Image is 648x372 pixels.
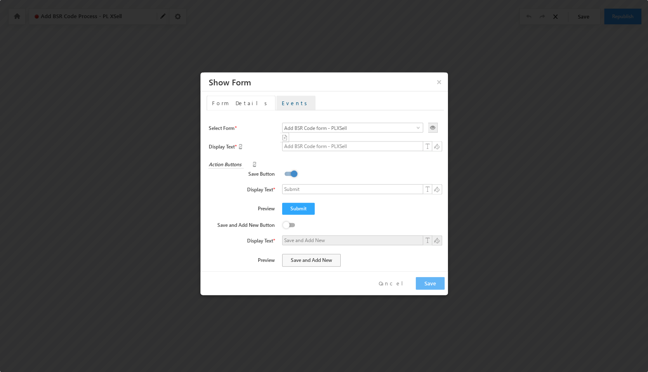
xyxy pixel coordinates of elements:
[423,185,432,194] img: Font Color
[209,75,446,89] h3: Show Form
[432,235,442,246] img: Background Color
[282,203,315,215] span: Submit
[282,184,423,194] input: Save
[208,184,282,196] div: Display Text
[372,278,416,290] button: Cancel
[207,96,276,111] a: Form Details
[423,142,432,151] img: Font Color
[276,96,316,111] a: Events
[208,219,282,231] div: Save and Add New Button
[208,141,282,153] div: Display Text
[433,75,446,89] button: ×
[432,141,442,152] img: Background Color
[208,168,282,180] div: Save Button
[432,184,442,195] img: Background Color
[412,124,422,132] a: Show All Items
[208,160,244,169] div: Action Buttons
[208,254,282,266] div: Preview
[208,235,282,247] div: Display Text
[282,235,423,245] input: Save and Add New
[423,236,432,245] img: Font Color
[416,277,445,290] button: Save
[208,203,282,214] div: Preview
[208,123,282,134] div: Select Form
[282,123,423,133] input: Type to Search
[282,254,341,267] span: Save and Add New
